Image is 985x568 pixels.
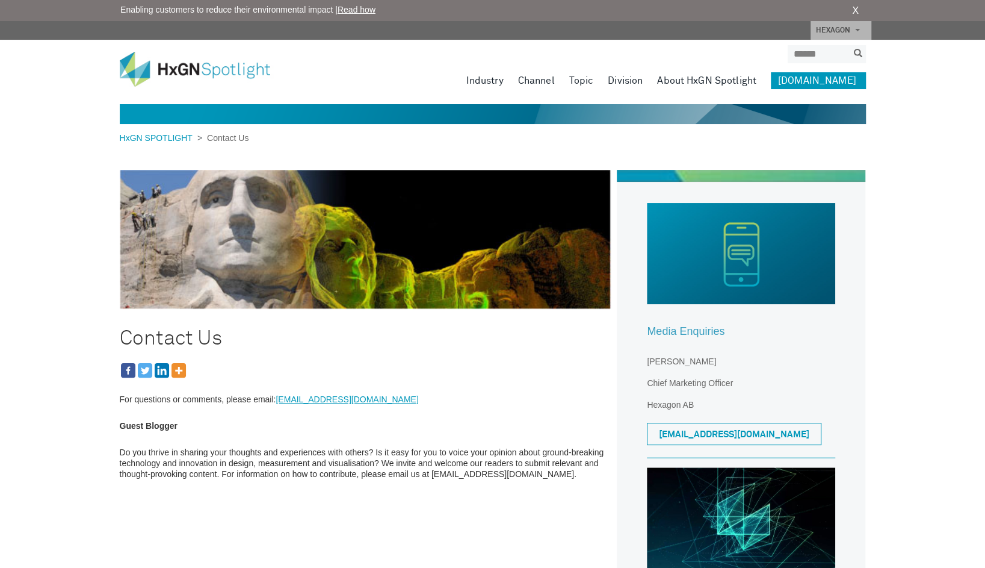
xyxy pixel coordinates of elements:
[518,72,555,89] a: Channel
[647,356,835,410] p: [PERSON_NAME] Chief Marketing Officer Hexagon AB
[120,132,249,145] div: >
[120,52,288,87] img: HxGN Spotlight
[771,72,866,89] a: [DOMAIN_NAME]
[811,21,871,40] a: HEXAGON
[276,395,418,404] a: [EMAIL_ADDRESS][DOMAIN_NAME]
[120,318,611,359] h1: Contact Us
[338,5,375,14] a: Read how
[647,423,821,445] a: [EMAIL_ADDRESS][DOMAIN_NAME]
[138,363,152,378] a: Twitter
[657,72,756,89] a: About HxGN Spotlight
[466,72,504,89] a: Industry
[647,203,835,304] img: right_rail_investor_inquiries.jpg
[852,4,859,18] a: X
[647,326,835,344] a: Media Enquiries
[608,72,643,89] a: Division
[120,170,611,309] img: Contact Us
[202,133,249,143] span: Contact Us
[155,363,169,378] a: Linkedin
[120,421,178,431] strong: Guest Blogger
[120,447,611,479] p: Do you thrive in sharing your thoughts and experiences with others? Is it easy for you to voice y...
[120,133,197,143] a: HxGN SPOTLIGHT
[569,72,593,89] a: Topic
[120,394,611,405] p: For questions or comments, please email:
[120,4,375,16] span: Enabling customers to reduce their environmental impact |
[121,363,135,378] a: Facebook
[171,363,186,378] a: More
